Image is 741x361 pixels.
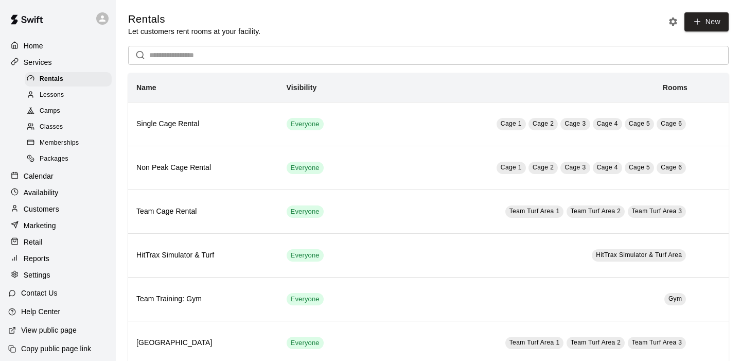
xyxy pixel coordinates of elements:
[24,253,49,264] p: Reports
[25,152,112,166] div: Packages
[136,206,270,217] h6: Team Cage Rental
[287,205,324,218] div: This service is visible to all of your customers
[287,118,324,130] div: This service is visible to all of your customers
[40,90,64,100] span: Lessons
[632,208,682,215] span: Team Turf Area 3
[24,237,43,247] p: Retail
[40,74,63,84] span: Rentals
[661,164,682,171] span: Cage 6
[629,120,650,127] span: Cage 5
[25,119,116,135] a: Classes
[287,207,324,217] span: Everyone
[25,151,116,167] a: Packages
[564,120,586,127] span: Cage 3
[509,208,560,215] span: Team Turf Area 1
[21,325,77,335] p: View public page
[287,119,324,129] span: Everyone
[596,251,682,259] span: HitTrax Simulator & Turf Area
[663,83,687,92] b: Rooms
[40,154,68,164] span: Packages
[21,288,58,298] p: Contact Us
[287,295,324,304] span: Everyone
[571,339,621,346] span: Team Turf Area 2
[128,12,260,26] h5: Rentals
[40,122,63,132] span: Classes
[24,171,54,181] p: Calendar
[24,270,50,280] p: Settings
[597,164,618,171] span: Cage 4
[509,339,560,346] span: Team Turf Area 1
[136,337,270,349] h6: [GEOGRAPHIC_DATA]
[8,218,108,233] a: Marketing
[661,120,682,127] span: Cage 6
[8,55,108,70] a: Services
[136,162,270,174] h6: Non Peak Cage Rental
[287,83,317,92] b: Visibility
[8,234,108,250] a: Retail
[501,164,522,171] span: Cage 1
[25,71,116,87] a: Rentals
[571,208,621,215] span: Team Turf Area 2
[24,204,59,214] p: Customers
[665,14,681,29] button: Rental settings
[287,249,324,262] div: This service is visible to all of your customers
[287,162,324,174] div: This service is visible to all of your customers
[25,135,116,151] a: Memberships
[24,57,52,67] p: Services
[287,337,324,349] div: This service is visible to all of your customers
[25,120,112,134] div: Classes
[564,164,586,171] span: Cage 3
[287,251,324,261] span: Everyone
[684,12,729,31] a: New
[25,136,112,150] div: Memberships
[629,164,650,171] span: Cage 5
[287,163,324,173] span: Everyone
[8,267,108,283] a: Settings
[287,293,324,305] div: This service is visible to all of your customers
[25,88,112,102] div: Lessons
[25,72,112,87] div: Rentals
[8,201,108,217] a: Customers
[136,250,270,261] h6: HitTrax Simulator & Turf
[632,339,682,346] span: Team Turf Area 3
[136,83,156,92] b: Name
[8,251,108,266] a: Reports
[40,106,60,116] span: Camps
[501,120,522,127] span: Cage 1
[40,138,79,148] span: Memberships
[287,338,324,348] span: Everyone
[136,294,270,305] h6: Team Training: Gym
[597,120,618,127] span: Cage 4
[21,343,91,354] p: Copy public page link
[24,187,59,198] p: Availability
[25,104,116,119] a: Camps
[533,120,554,127] span: Cage 2
[21,306,60,317] p: Help Center
[24,220,56,231] p: Marketing
[8,185,108,200] a: Availability
[668,295,682,302] span: Gym
[8,38,108,54] a: Home
[25,87,116,103] a: Lessons
[24,41,43,51] p: Home
[8,168,108,184] a: Calendar
[128,26,260,37] p: Let customers rent rooms at your facility.
[533,164,554,171] span: Cage 2
[25,104,112,118] div: Camps
[136,118,270,130] h6: Single Cage Rental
